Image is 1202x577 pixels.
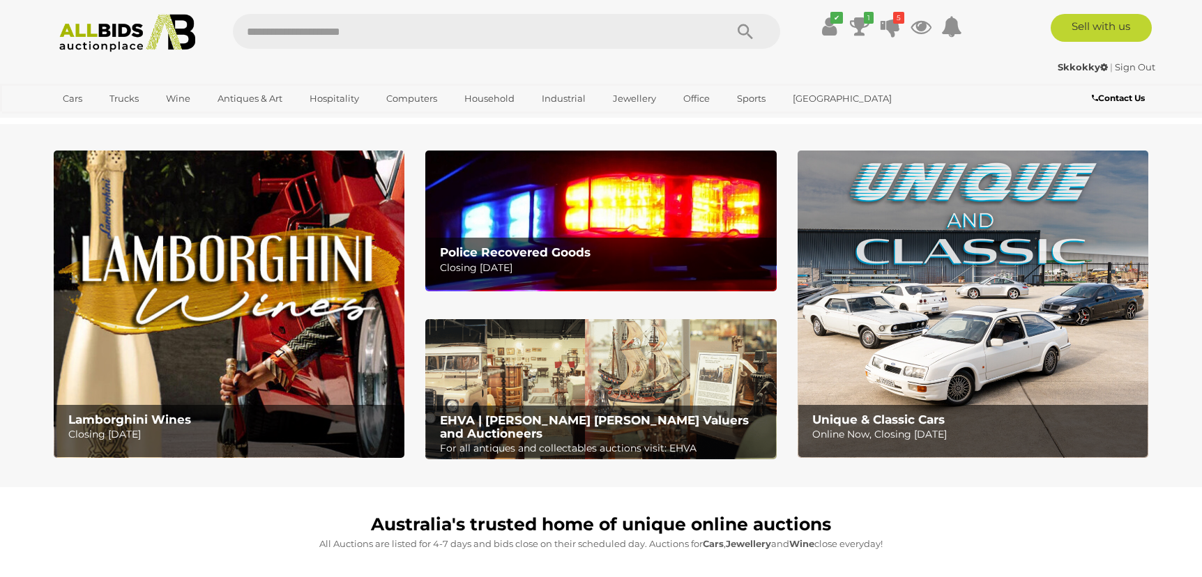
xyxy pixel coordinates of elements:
img: Police Recovered Goods [425,151,776,291]
p: Closing [DATE] [440,259,768,277]
a: Police Recovered Goods Police Recovered Goods Closing [DATE] [425,151,776,291]
p: Online Now, Closing [DATE] [812,426,1141,443]
img: Allbids.com.au [52,14,203,52]
a: Sell with us [1051,14,1152,42]
b: EHVA | [PERSON_NAME] [PERSON_NAME] Valuers and Auctioneers [440,413,749,440]
b: Unique & Classic Cars [812,413,945,426]
b: Police Recovered Goods [440,245,591,259]
a: Sign Out [1115,61,1155,72]
button: Search [710,14,780,49]
a: Unique & Classic Cars Unique & Classic Cars Online Now, Closing [DATE] [798,151,1148,458]
strong: Skkokky [1058,61,1108,72]
a: Computers [377,87,446,110]
span: | [1110,61,1113,72]
a: Cars [54,87,91,110]
strong: Jewellery [726,538,771,549]
a: EHVA | Evans Hastings Valuers and Auctioneers EHVA | [PERSON_NAME] [PERSON_NAME] Valuers and Auct... [425,319,776,460]
p: Closing [DATE] [68,426,397,443]
a: Contact Us [1092,91,1148,106]
a: [GEOGRAPHIC_DATA] [784,87,901,110]
a: Sports [728,87,775,110]
p: For all antiques and collectables auctions visit: EHVA [440,440,768,457]
img: EHVA | Evans Hastings Valuers and Auctioneers [425,319,776,460]
i: 5 [893,12,904,24]
a: Industrial [533,87,595,110]
a: Antiques & Art [208,87,291,110]
b: Lamborghini Wines [68,413,191,426]
a: 5 [880,14,901,39]
img: Unique & Classic Cars [798,151,1148,458]
img: Lamborghini Wines [54,151,404,458]
strong: Wine [789,538,814,549]
a: Household [455,87,524,110]
b: Contact Us [1092,93,1145,103]
a: Lamborghini Wines Lamborghini Wines Closing [DATE] [54,151,404,458]
a: Hospitality [300,87,368,110]
a: Office [674,87,719,110]
a: Wine [157,87,199,110]
a: Jewellery [604,87,665,110]
i: 1 [864,12,874,24]
i: ✔ [830,12,843,24]
p: All Auctions are listed for 4-7 days and bids close on their scheduled day. Auctions for , and cl... [61,536,1141,552]
a: Skkokky [1058,61,1110,72]
a: ✔ [819,14,839,39]
strong: Cars [703,538,724,549]
a: 1 [849,14,870,39]
h1: Australia's trusted home of unique online auctions [61,515,1141,534]
a: Trucks [100,87,148,110]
